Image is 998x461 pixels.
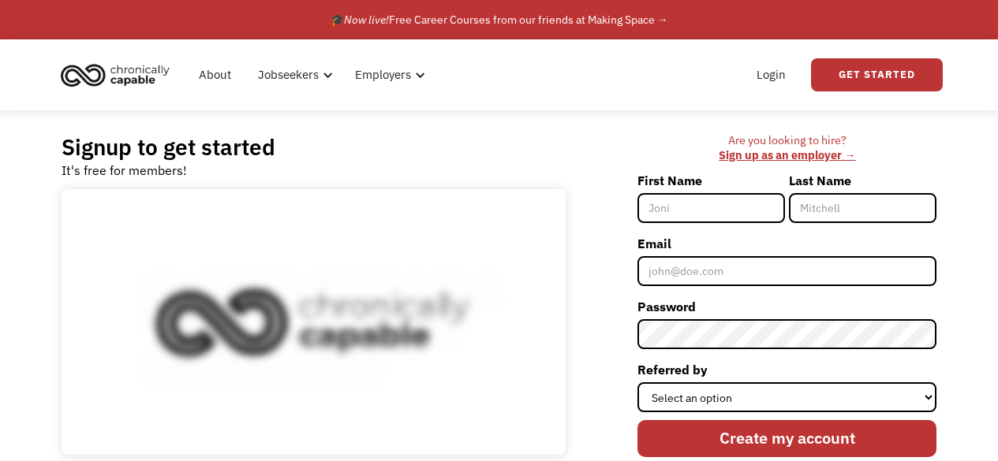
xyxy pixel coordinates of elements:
[189,50,241,100] a: About
[56,58,174,92] img: Chronically Capable logo
[637,420,936,457] input: Create my account
[249,50,338,100] div: Jobseekers
[811,58,943,91] a: Get Started
[789,168,936,193] label: Last Name
[637,133,936,162] div: Are you looking to hire? ‍
[344,13,389,27] em: Now live!
[747,50,795,100] a: Login
[62,161,187,180] div: It's free for members!
[789,193,936,223] input: Mitchell
[637,256,936,286] input: john@doe.com
[62,133,275,161] h2: Signup to get started
[258,65,319,84] div: Jobseekers
[56,58,181,92] a: home
[637,294,936,319] label: Password
[637,231,936,256] label: Email
[719,147,855,162] a: Sign up as an employer →
[331,10,668,29] div: 🎓 Free Career Courses from our friends at Making Space →
[637,168,785,193] label: First Name
[637,357,936,382] label: Referred by
[637,193,785,223] input: Joni
[355,65,411,84] div: Employers
[346,50,430,100] div: Employers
